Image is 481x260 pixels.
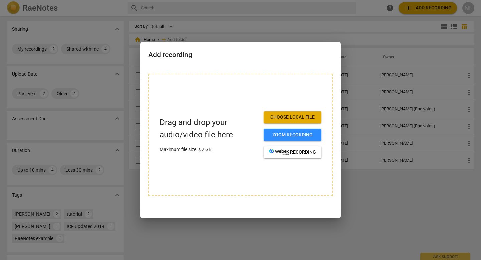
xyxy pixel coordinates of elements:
[264,129,321,141] button: Zoom recording
[264,111,321,123] button: Choose local file
[148,51,333,59] h2: Add recording
[264,146,321,158] button: recording
[269,149,316,156] span: recording
[160,117,258,140] p: Drag and drop your audio/video file here
[269,132,316,138] span: Zoom recording
[269,114,316,121] span: Choose local file
[160,146,258,153] p: Maximum file size is 2 GB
